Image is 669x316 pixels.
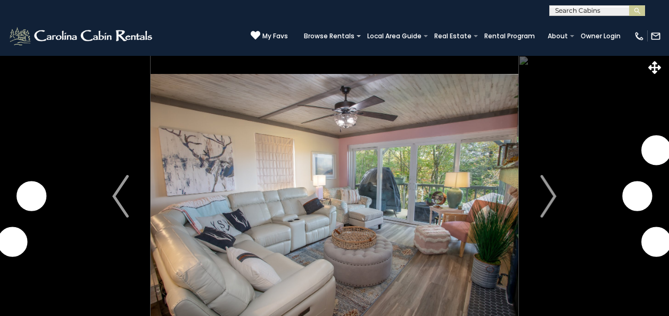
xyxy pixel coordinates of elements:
a: My Favs [251,30,288,41]
img: White-1-2.png [8,26,155,47]
a: Real Estate [429,29,477,44]
img: arrow [540,175,556,218]
a: About [542,29,573,44]
span: My Favs [262,31,288,41]
a: Local Area Guide [362,29,427,44]
img: phone-regular-white.png [634,31,645,41]
img: arrow [112,175,128,218]
a: Rental Program [479,29,540,44]
img: mail-regular-white.png [650,31,661,41]
a: Browse Rentals [299,29,360,44]
a: Owner Login [575,29,626,44]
